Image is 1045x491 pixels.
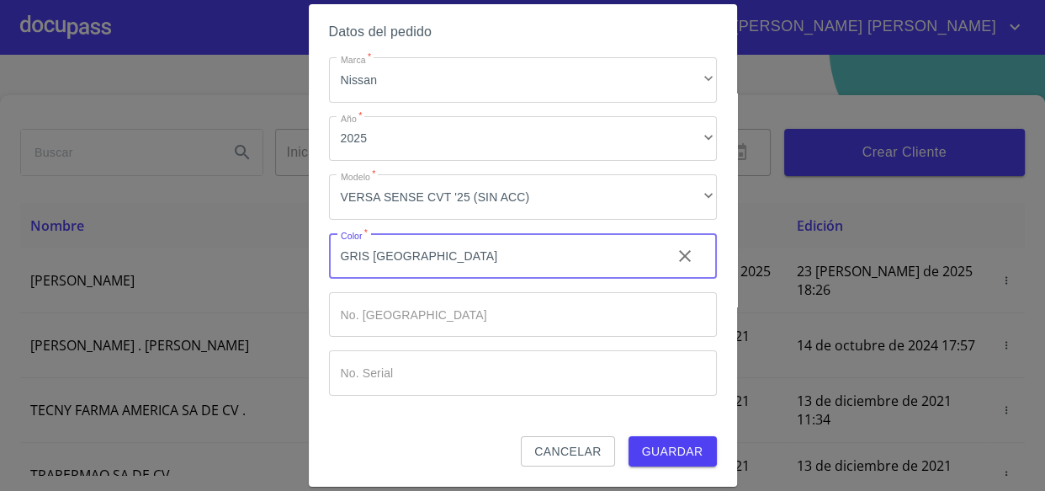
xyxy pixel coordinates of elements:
[629,436,717,467] button: Guardar
[329,57,717,103] div: Nissan
[329,116,717,162] div: 2025
[665,236,705,276] button: clear input
[642,441,703,462] span: Guardar
[329,174,717,220] div: VERSA SENSE CVT '25 (SIN ACC)
[521,436,614,467] button: Cancelar
[534,441,601,462] span: Cancelar
[329,20,717,44] h6: Datos del pedido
